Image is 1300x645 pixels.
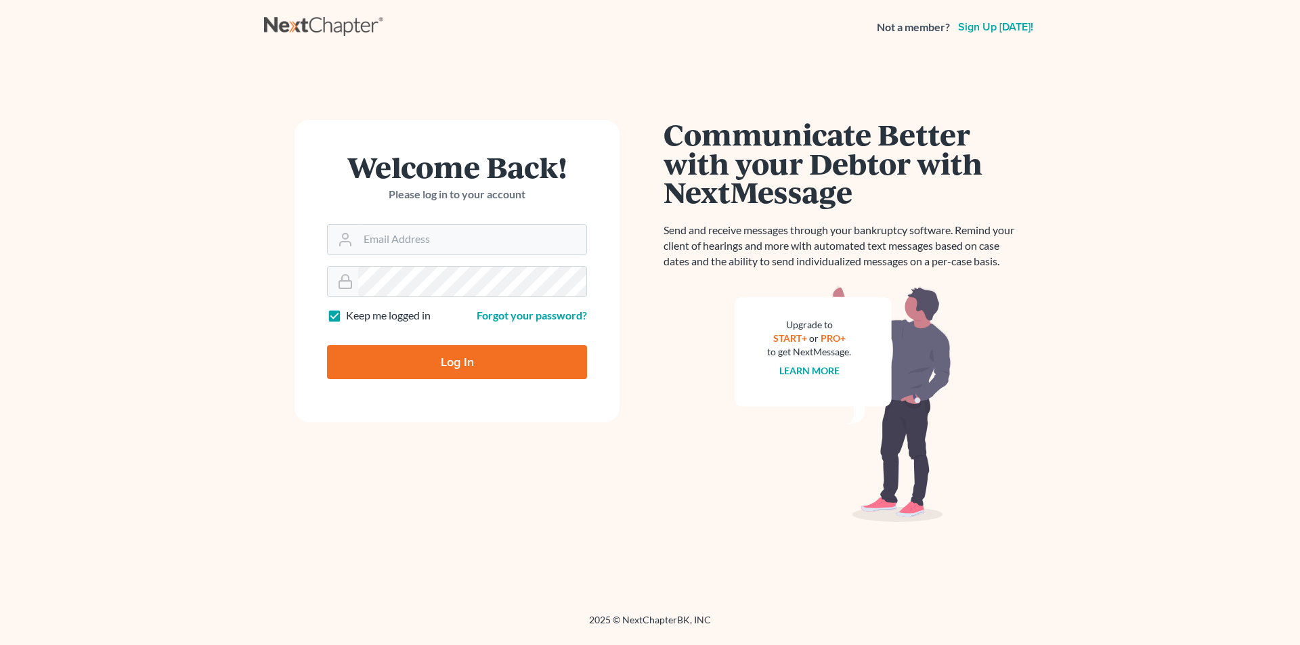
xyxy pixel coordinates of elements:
[877,20,950,35] strong: Not a member?
[327,152,587,181] h1: Welcome Back!
[664,223,1022,269] p: Send and receive messages through your bankruptcy software. Remind your client of hearings and mo...
[327,187,587,202] p: Please log in to your account
[773,332,807,344] a: START+
[767,318,851,332] div: Upgrade to
[955,22,1036,32] a: Sign up [DATE]!
[767,345,851,359] div: to get NextMessage.
[809,332,819,344] span: or
[779,365,840,376] a: Learn more
[346,308,431,324] label: Keep me logged in
[358,225,586,254] input: Email Address
[664,120,1022,206] h1: Communicate Better with your Debtor with NextMessage
[477,309,587,321] a: Forgot your password?
[735,286,951,522] img: nextmessage_bg-59042aed3d76b12b5cd301f8e5b87938c9018125f34e5fa2b7a6b67550977c72.svg
[821,332,846,344] a: PRO+
[264,613,1036,638] div: 2025 © NextChapterBK, INC
[327,345,587,379] input: Log In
